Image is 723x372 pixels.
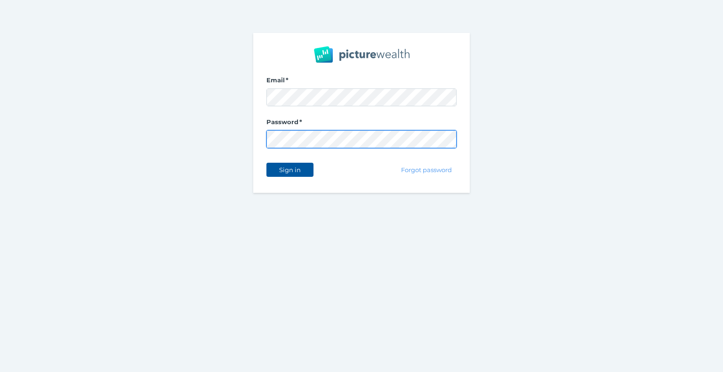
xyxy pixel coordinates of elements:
[266,118,457,130] label: Password
[397,163,457,177] button: Forgot password
[266,76,457,88] label: Email
[314,46,410,63] img: PW
[275,166,305,174] span: Sign in
[397,166,456,174] span: Forgot password
[266,163,313,177] button: Sign in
